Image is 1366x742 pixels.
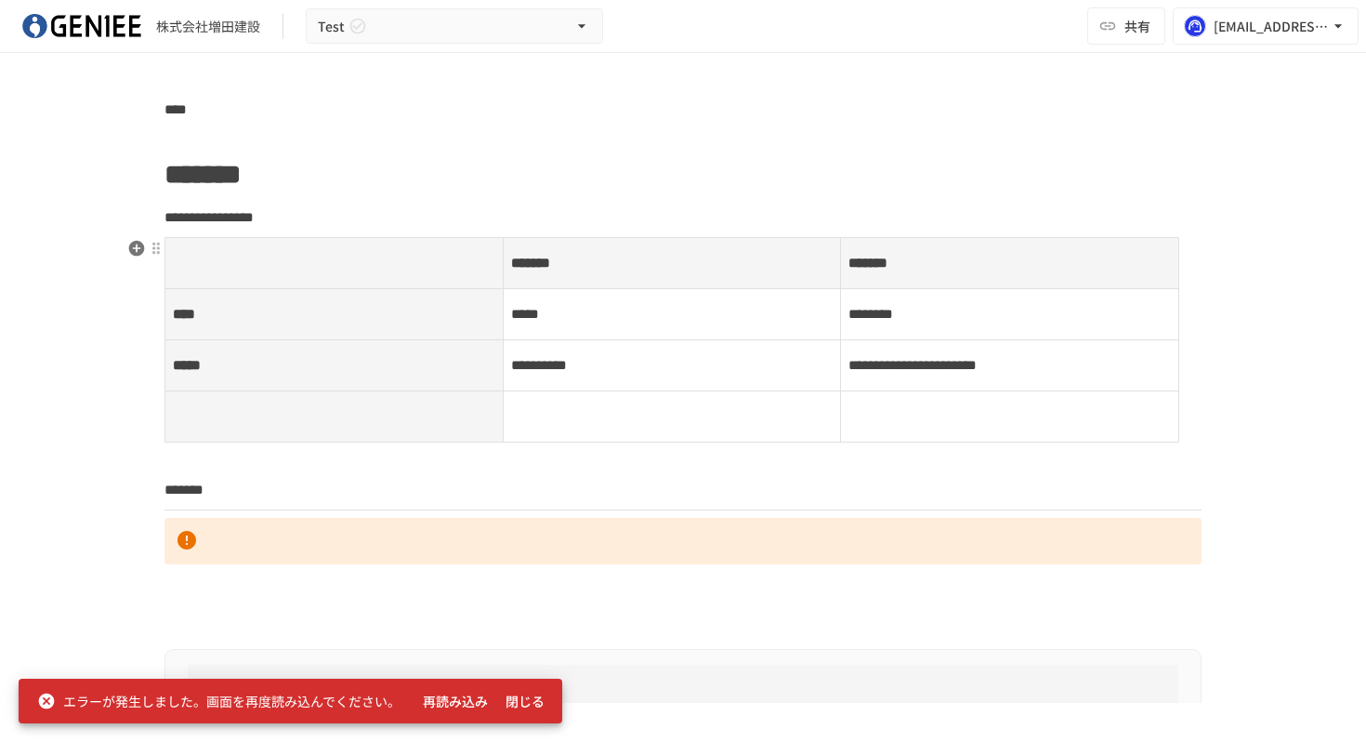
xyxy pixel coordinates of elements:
[306,8,603,45] button: Test
[1214,15,1329,38] div: [EMAIL_ADDRESS][US_STATE][DOMAIN_NAME]
[1087,7,1165,45] button: 共有
[1124,16,1150,36] span: 共有
[37,684,401,718] div: エラーが発生しました。画面を再度読み込んでください。
[318,15,345,38] span: Test
[495,684,555,719] button: 閉じる
[415,684,495,719] button: 再読み込み
[156,17,260,36] div: 株式会社増田建設
[1173,7,1359,45] button: [EMAIL_ADDRESS][US_STATE][DOMAIN_NAME]
[22,11,141,41] img: mDIuM0aA4TOBKl0oB3pspz7XUBGXdoniCzRRINgIxkl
